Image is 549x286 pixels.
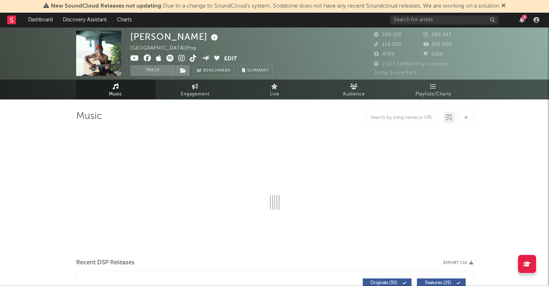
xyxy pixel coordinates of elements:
span: New SoundCloud Releases not updating [51,3,161,9]
span: Audience [343,90,365,99]
div: [PERSON_NAME] [130,31,220,43]
a: Live [235,80,314,99]
div: 4 [522,14,527,20]
a: Dashboard [23,13,58,27]
button: 4 [519,17,524,23]
span: Benchmark [203,67,231,75]
span: Summary [247,69,269,73]
button: Edit [224,55,237,64]
button: Track [130,65,175,76]
span: 209.555 [374,33,402,37]
span: 5350 [423,52,443,57]
a: Music [76,80,156,99]
a: Charts [112,13,137,27]
span: 106.000 [423,42,452,47]
button: Export CSV [443,261,473,265]
a: Benchmark [193,65,235,76]
span: Music [109,90,122,99]
div: [GEOGRAPHIC_DATA] | Pop [130,44,205,53]
span: 2.017.213 Monthly Listeners [374,62,449,67]
a: Discovery Assistant [58,13,112,27]
span: : Due to a change to SoundCloud's system, Sodatone does not have any recent Soundcloud releases. ... [51,3,499,9]
span: Jump Score: 64.1 [374,71,416,75]
a: Audience [314,80,394,99]
span: Recent DSP Releases [76,259,135,267]
span: 114.300 [374,42,401,47]
span: Dismiss [501,3,506,9]
a: Engagement [156,80,235,99]
span: 4700 [374,52,395,57]
span: Live [270,90,279,99]
span: Originals ( 30 ) [367,281,401,285]
a: Playlists/Charts [394,80,473,99]
input: Search for artists [390,16,498,25]
input: Search by song name or URL [367,115,443,121]
span: Features ( 25 ) [422,281,455,285]
span: 289.347 [423,33,452,37]
span: Playlists/Charts [415,90,451,99]
span: Engagement [181,90,210,99]
button: Summary [238,65,273,76]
